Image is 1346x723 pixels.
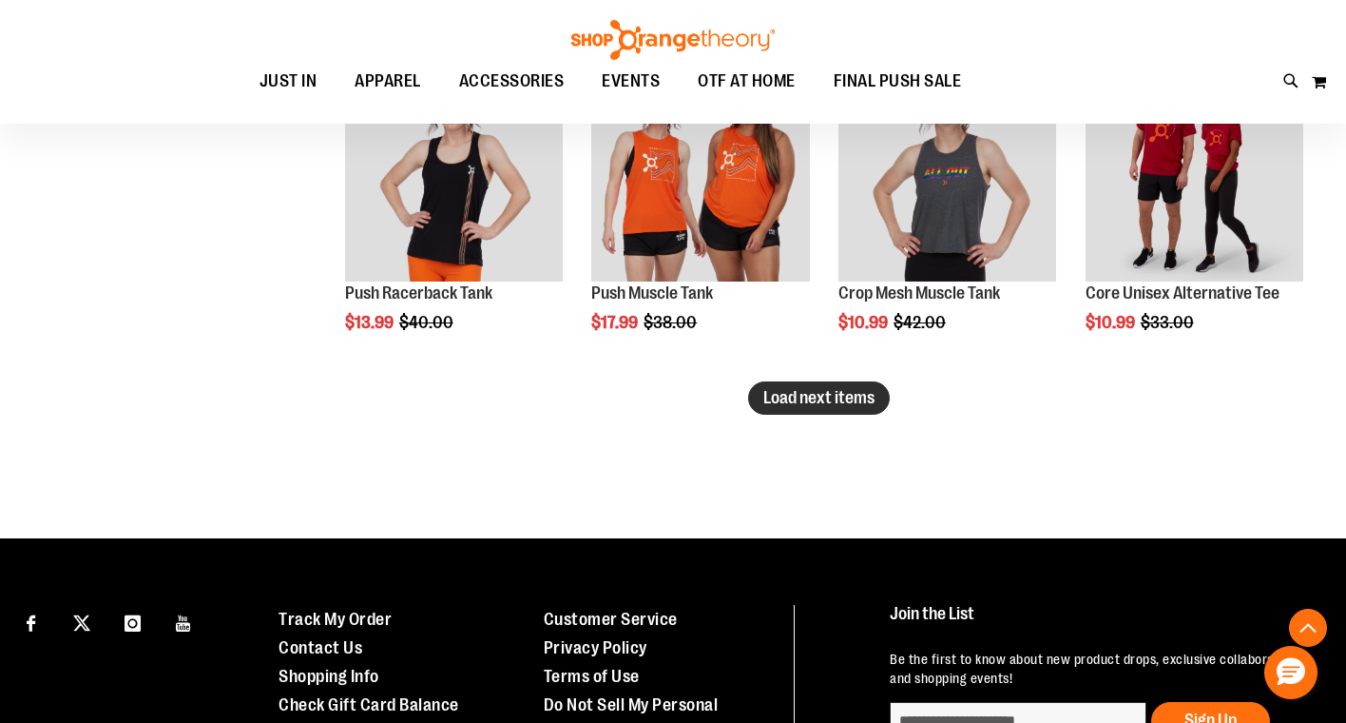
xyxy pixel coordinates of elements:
a: Track My Order [279,610,392,629]
h4: Join the List [890,605,1310,640]
span: FINAL PUSH SALE [834,60,962,103]
span: JUST IN [260,60,317,103]
span: $40.00 [399,313,456,332]
a: Visit our Facebook page [14,605,48,638]
a: FINAL PUSH SALE [815,60,981,104]
img: Product image for Push Racerback Tank [345,64,563,282]
span: Load next items [763,388,875,407]
span: $10.99 [838,313,891,332]
a: Shopping Info [279,667,379,686]
a: Contact Us [279,638,362,657]
a: APPAREL [336,60,440,103]
a: Push Racerback Tank [345,283,492,303]
span: OTF AT HOME [698,60,796,103]
div: product [829,54,1066,381]
span: APPAREL [355,60,421,103]
a: ACCESSORIES [440,60,584,104]
a: Visit our Youtube page [167,605,201,638]
a: Core Unisex Alternative Tee [1086,283,1279,303]
a: Visit our Instagram page [116,605,149,638]
div: product [336,54,572,381]
div: product [1076,54,1313,381]
a: Customer Service [544,610,678,629]
img: Twitter [73,615,90,632]
span: ACCESSORIES [459,60,565,103]
a: Privacy Policy [544,638,647,657]
a: Visit our X page [66,605,99,638]
button: Hello, have a question? Let’s chat. [1264,646,1317,699]
a: Push Muscle Tank [591,283,713,303]
img: Product image for Push Muscle Tank [591,64,809,282]
a: EVENTS [583,60,679,104]
a: Product image for Core Unisex Alternative TeeSALE [1086,64,1303,284]
button: Back To Top [1289,609,1327,647]
span: $38.00 [644,313,700,332]
button: Load next items [748,381,890,415]
a: Crop Mesh Muscle Tank [838,283,1000,303]
a: Product image for Crop Mesh Muscle TankSALE [838,64,1056,284]
img: Shop Orangetheory [568,20,778,60]
a: Product image for Push Racerback TankSALE [345,64,563,284]
a: Check Gift Card Balance [279,695,459,714]
div: product [582,54,818,381]
span: $33.00 [1141,313,1197,332]
a: OTF AT HOME [679,60,815,104]
p: Be the first to know about new product drops, exclusive collaborations, and shopping events! [890,650,1310,688]
span: $10.99 [1086,313,1138,332]
img: Product image for Core Unisex Alternative Tee [1086,64,1303,282]
a: JUST IN [240,60,336,104]
a: Product image for Push Muscle TankSALE [591,64,809,284]
span: EVENTS [602,60,660,103]
a: Terms of Use [544,667,640,686]
span: $13.99 [345,313,396,332]
img: Product image for Crop Mesh Muscle Tank [838,64,1056,282]
span: $17.99 [591,313,641,332]
span: $42.00 [894,313,949,332]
